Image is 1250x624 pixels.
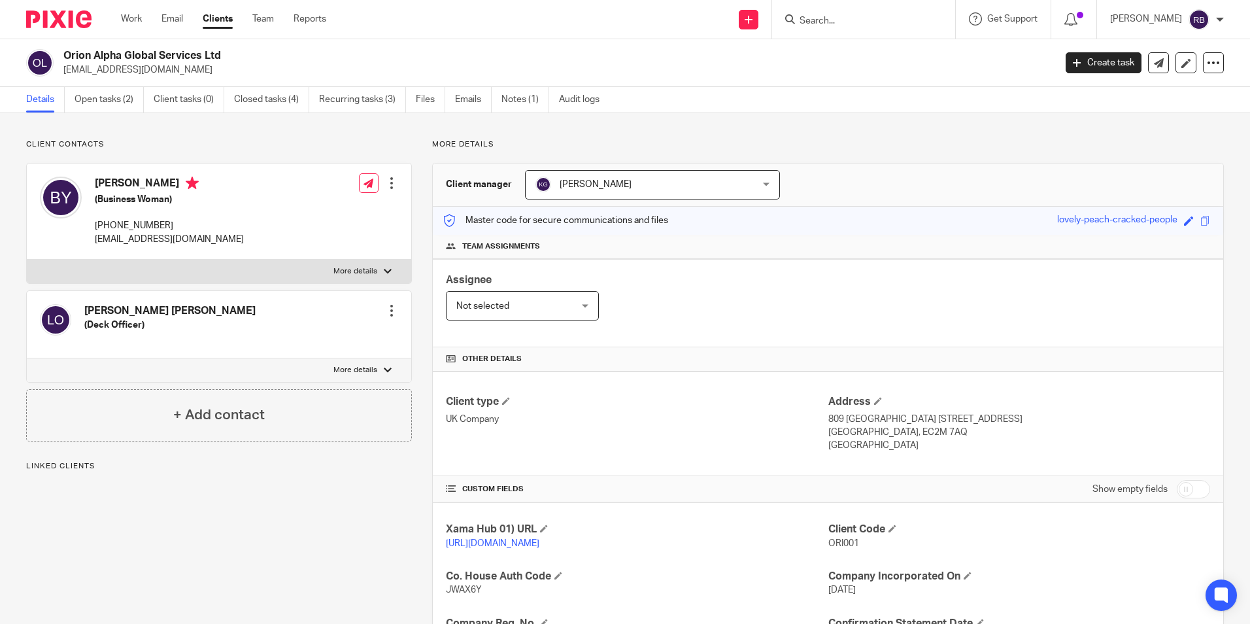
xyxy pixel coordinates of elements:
[1057,213,1177,228] div: lovely-peach-cracked-people
[828,439,1210,452] p: [GEOGRAPHIC_DATA]
[40,304,71,336] img: svg%3E
[828,539,859,548] span: ORI001
[63,49,849,63] h2: Orion Alpha Global Services Ltd
[446,395,828,409] h4: Client type
[84,319,256,332] h5: (Deck Officer)
[154,87,224,113] a: Client tasks (0)
[121,12,142,26] a: Work
[446,523,828,536] h4: Xama Hub 01) URL
[26,49,54,77] img: svg%3E
[333,365,377,375] p: More details
[446,539,539,548] a: [URL][DOMAIN_NAME]
[294,12,326,26] a: Reports
[333,266,377,277] p: More details
[416,87,445,113] a: Files
[234,87,309,113] a: Closed tasks (4)
[26,139,412,150] p: Client contacts
[1110,12,1182,26] p: [PERSON_NAME]
[319,87,406,113] a: Recurring tasks (3)
[26,87,65,113] a: Details
[95,193,244,206] h5: (Business Woman)
[1092,483,1168,496] label: Show empty fields
[446,178,512,191] h3: Client manager
[456,302,509,311] span: Not selected
[161,12,183,26] a: Email
[455,87,492,113] a: Emails
[26,10,92,28] img: Pixie
[446,585,482,595] span: JWAX6Y
[95,177,244,193] h4: [PERSON_NAME]
[40,177,82,218] img: svg%3E
[26,461,412,472] p: Linked clients
[828,413,1210,426] p: 809 [GEOGRAPHIC_DATA] [STREET_ADDRESS]
[987,14,1038,24] span: Get Support
[446,570,828,583] h4: Co. House Auth Code
[443,214,668,227] p: Master code for secure communications and files
[63,63,1046,77] p: [EMAIL_ADDRESS][DOMAIN_NAME]
[95,233,244,246] p: [EMAIL_ADDRESS][DOMAIN_NAME]
[559,87,609,113] a: Audit logs
[95,219,244,232] p: [PHONE_NUMBER]
[828,585,856,595] span: [DATE]
[446,275,492,285] span: Assignee
[446,413,828,426] p: UK Company
[173,405,265,425] h4: + Add contact
[535,177,551,192] img: svg%3E
[252,12,274,26] a: Team
[828,395,1210,409] h4: Address
[828,426,1210,439] p: [GEOGRAPHIC_DATA], EC2M 7AQ
[828,570,1210,583] h4: Company Incorporated On
[1189,9,1209,30] img: svg%3E
[798,16,916,27] input: Search
[560,180,632,189] span: [PERSON_NAME]
[203,12,233,26] a: Clients
[828,523,1210,536] h4: Client Code
[462,241,540,252] span: Team assignments
[432,139,1224,150] p: More details
[75,87,144,113] a: Open tasks (2)
[462,354,522,364] span: Other details
[84,304,256,318] h4: [PERSON_NAME] [PERSON_NAME]
[1066,52,1141,73] a: Create task
[186,177,199,190] i: Primary
[446,484,828,494] h4: CUSTOM FIELDS
[501,87,549,113] a: Notes (1)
